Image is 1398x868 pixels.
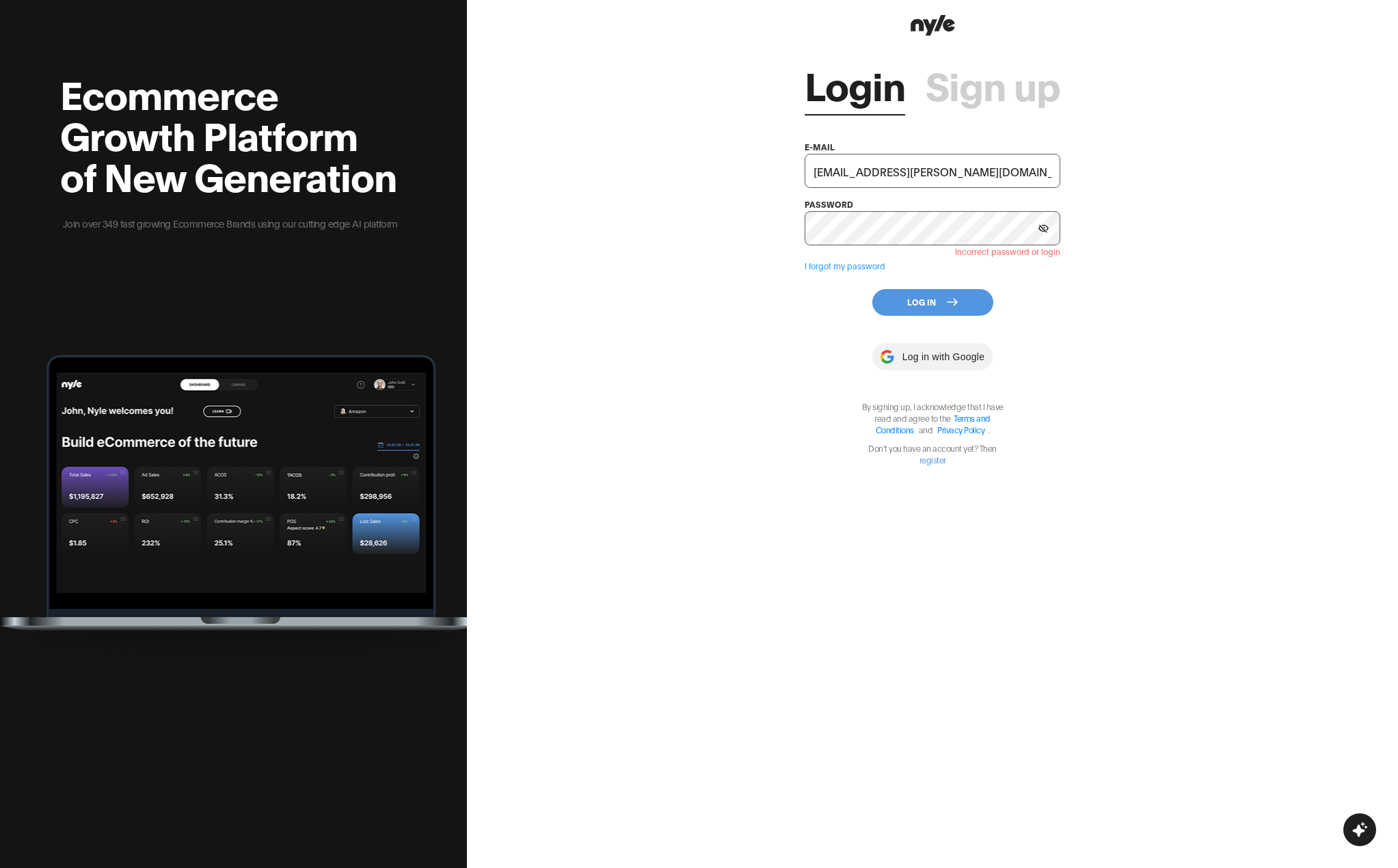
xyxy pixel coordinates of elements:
[919,455,946,465] a: register
[805,64,905,105] a: Login
[915,424,937,435] span: and
[854,401,1011,435] p: By signing up, I acknowledge that I have read and agree to the .
[872,289,993,316] button: Log In
[926,64,1060,105] a: Sign up
[805,245,1060,258] div: Incorrect password or login
[854,442,1011,465] p: Don't you have an account yet? Then
[60,72,400,195] h2: Ecommerce Growth Platform of New Generation
[805,260,885,271] a: I forgot my password
[805,199,853,209] label: password
[872,343,993,370] button: Log in with Google
[60,216,400,231] p: Join over 349 fast growing Ecommerce Brands using our cutting edge AI platform
[876,413,991,435] a: Terms and Conditions
[937,424,984,435] a: Privacy Policy
[805,141,835,152] label: e-mail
